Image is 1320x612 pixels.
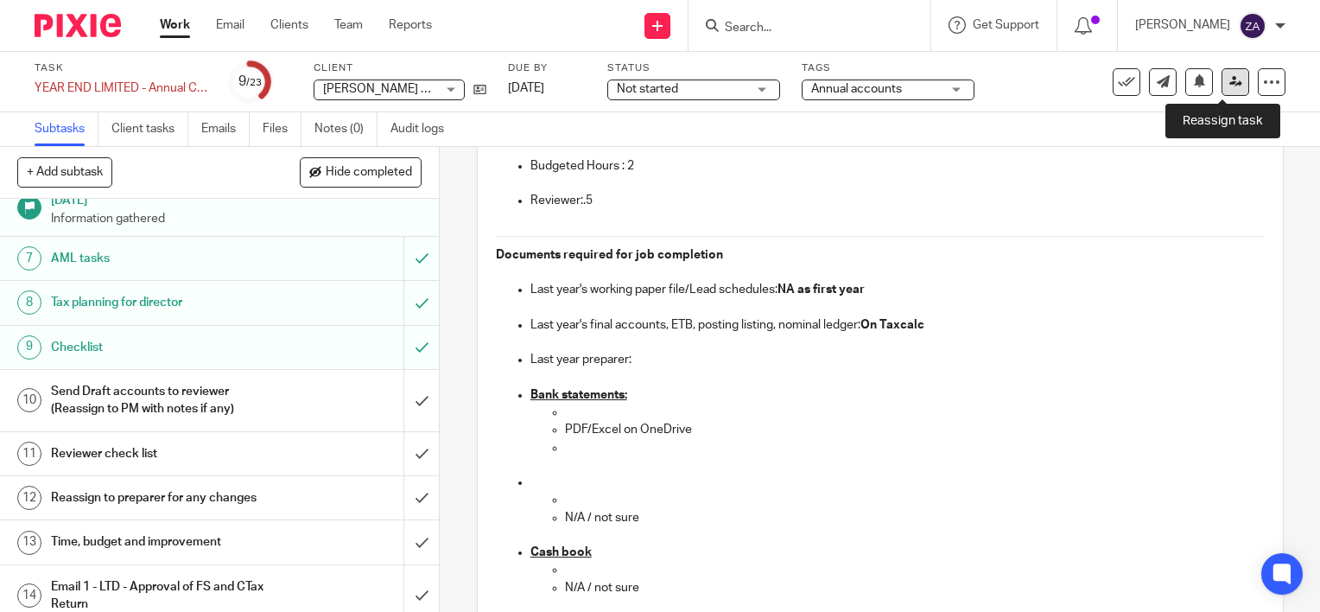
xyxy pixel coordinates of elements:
h1: Reassign to preparer for any changes [51,485,275,511]
a: Work [160,16,190,34]
h1: Reviewer check list [51,441,275,467]
span: [PERSON_NAME] Limited [323,83,461,95]
label: Client [314,61,486,75]
label: Due by [508,61,586,75]
h1: [DATE] [51,188,422,209]
p: Last year preparer: [530,351,1265,368]
div: 10 [17,388,41,412]
a: Team [334,16,363,34]
img: Pixie [35,14,121,37]
h1: Send Draft accounts to reviewer (Reassign to PM with notes if any) [51,379,275,423]
u: Cash book [530,546,592,558]
span: Get Support [973,19,1039,31]
p: Last year's final accounts, ETB, posting listing, nominal ledger: [530,316,1265,334]
div: 13 [17,531,41,555]
p: Budgeted Hours : 2 [530,157,1265,175]
div: 9 [238,72,262,92]
a: Notes (0) [314,112,378,146]
u: Bank statements: [530,389,627,401]
div: 12 [17,486,41,510]
p: Last year's working paper file/Lead schedules: [530,281,1265,298]
strong: NA as first year [777,284,865,296]
div: 7 [17,246,41,271]
a: Files [263,112,301,146]
a: Client tasks [111,112,188,146]
p: N/A / not sure [565,509,1265,526]
label: Tags [802,61,974,75]
span: Hide completed [326,166,412,180]
img: svg%3E [1239,12,1266,40]
div: 14 [17,583,41,608]
span: [DATE] [508,82,544,94]
label: Status [607,61,780,75]
p: Reviewer:.5 [530,192,1265,209]
h1: Time, budget and improvement [51,529,275,555]
a: Clients [270,16,308,34]
button: Hide completed [300,157,422,187]
h1: AML tasks [51,245,275,271]
span: Not started [617,83,678,95]
input: Search [723,21,879,36]
span: Annual accounts [811,83,902,95]
div: 8 [17,290,41,315]
p: PDF/Excel on OneDrive [565,421,1265,438]
label: Task [35,61,207,75]
strong: On Taxcalc [860,319,924,331]
strong: Documents required for job completion [496,249,723,261]
a: Reports [389,16,432,34]
a: Emails [201,112,250,146]
small: /23 [246,78,262,87]
h1: Checklist [51,335,275,360]
h1: Tax planning for director [51,290,275,316]
a: Audit logs [390,112,457,146]
a: Email [216,16,244,34]
div: 9 [17,335,41,360]
div: YEAR END LIMITED - Annual COMPANY accounts and CT600 return [35,80,207,97]
p: [PERSON_NAME] [1135,16,1230,34]
div: 11 [17,442,41,466]
p: Information gathered [51,210,422,227]
a: Subtasks [35,112,98,146]
p: N/A / not sure [565,579,1265,596]
button: + Add subtask [17,157,112,187]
